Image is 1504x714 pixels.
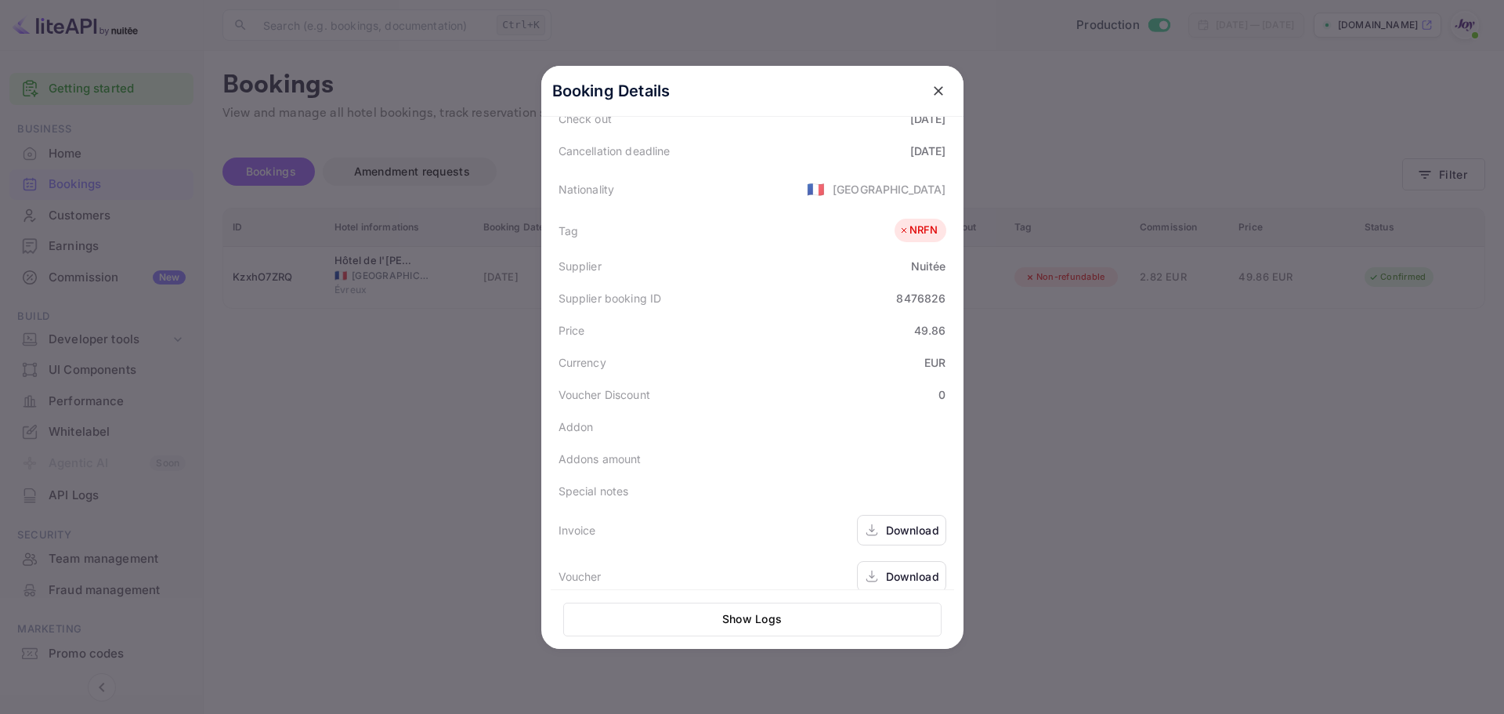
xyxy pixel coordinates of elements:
[559,522,596,538] div: Invoice
[559,322,585,339] div: Price
[886,522,939,538] div: Download
[559,223,578,239] div: Tag
[924,354,945,371] div: EUR
[898,223,938,238] div: NRFN
[911,258,946,274] div: Nuitée
[910,143,946,159] div: [DATE]
[833,181,946,198] div: [GEOGRAPHIC_DATA]
[886,568,939,585] div: Download
[559,419,594,435] div: Addon
[563,603,942,636] button: Show Logs
[559,258,602,274] div: Supplier
[559,568,602,585] div: Voucher
[938,386,945,403] div: 0
[924,77,953,105] button: close
[559,290,662,306] div: Supplier booking ID
[559,111,612,127] div: Check out
[559,354,606,371] div: Currency
[552,79,671,103] p: Booking Details
[910,111,946,127] div: [DATE]
[559,181,615,198] div: Nationality
[559,386,650,403] div: Voucher Discount
[914,322,946,339] div: 49.86
[559,143,671,159] div: Cancellation deadline
[559,451,642,467] div: Addons amount
[896,290,945,306] div: 8476826
[559,483,629,499] div: Special notes
[807,175,825,203] span: United States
